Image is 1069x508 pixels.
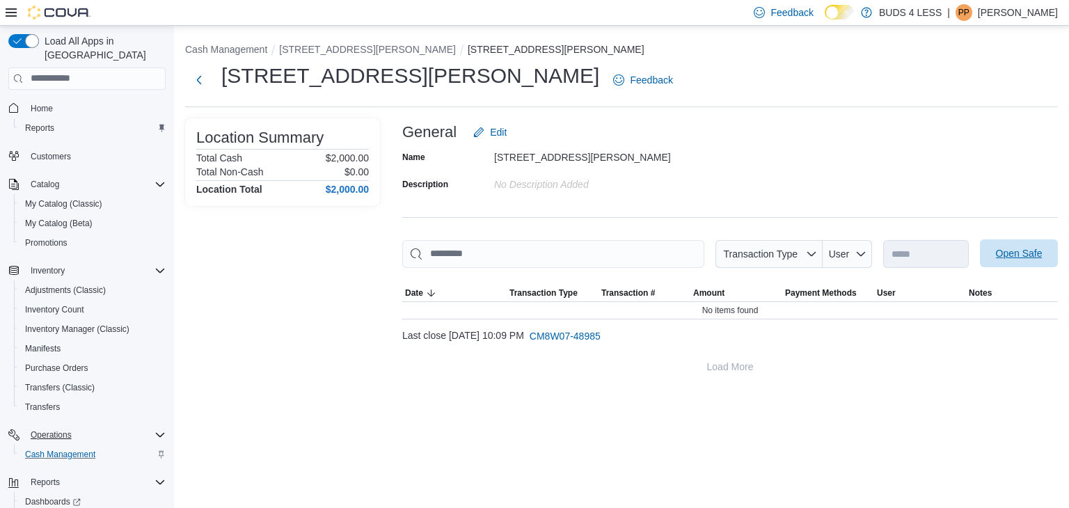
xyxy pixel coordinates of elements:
span: Feedback [630,73,672,87]
span: Transfers [19,399,166,415]
span: Inventory [31,265,65,276]
span: PP [958,4,969,21]
h6: Total Cash [196,152,242,164]
span: Edit [490,125,507,139]
button: Operations [25,427,77,443]
span: Customers [25,148,166,165]
button: Date [402,285,507,301]
button: CM8W07-48985 [524,322,606,350]
button: My Catalog (Beta) [14,214,171,233]
a: My Catalog (Classic) [19,196,108,212]
div: Patricia Phillips [956,4,972,21]
span: Home [25,100,166,117]
button: Reports [25,474,65,491]
input: Dark Mode [825,5,854,19]
p: | [947,4,950,21]
span: Purchase Orders [19,360,166,376]
a: Feedback [608,66,678,94]
span: Open Safe [996,246,1043,260]
button: Cash Management [14,445,171,464]
span: Transfers (Classic) [19,379,166,396]
span: Dark Mode [825,19,825,20]
span: Home [31,103,53,114]
div: No Description added [494,173,681,190]
button: Edit [468,118,512,146]
button: [STREET_ADDRESS][PERSON_NAME] [279,44,456,55]
div: Last close [DATE] 10:09 PM [402,322,1058,350]
span: Feedback [770,6,813,19]
span: Promotions [19,235,166,251]
a: Home [25,100,58,117]
button: Reports [14,118,171,138]
span: Inventory Manager (Classic) [19,321,166,338]
button: Inventory [3,261,171,280]
p: [PERSON_NAME] [978,4,1058,21]
span: Load All Apps in [GEOGRAPHIC_DATA] [39,34,166,62]
span: Date [405,287,423,299]
nav: An example of EuiBreadcrumbs [185,42,1058,59]
span: Inventory Count [19,301,166,318]
a: My Catalog (Beta) [19,215,98,232]
p: BUDS 4 LESS [879,4,942,21]
span: My Catalog (Classic) [25,198,102,209]
button: Notes [966,285,1058,301]
span: Inventory [25,262,166,279]
button: User [823,240,872,268]
span: Adjustments (Classic) [19,282,166,299]
span: Dashboards [25,496,81,507]
span: Manifests [25,343,61,354]
button: Customers [3,146,171,166]
span: Load More [707,360,754,374]
span: Cash Management [25,449,95,460]
span: Inventory Count [25,304,84,315]
span: CM8W07-48985 [530,329,601,343]
p: $2,000.00 [326,152,369,164]
button: Cash Management [185,44,267,55]
h3: Location Summary [196,129,324,146]
span: Notes [969,287,992,299]
span: Operations [31,429,72,440]
button: Promotions [14,233,171,253]
span: Inventory Manager (Classic) [25,324,129,335]
button: Transaction Type [507,285,599,301]
button: Open Safe [980,239,1058,267]
button: Purchase Orders [14,358,171,378]
h3: General [402,124,457,141]
button: Inventory Count [14,300,171,319]
a: Transfers [19,399,65,415]
span: Transfers [25,402,60,413]
span: Reports [19,120,166,136]
span: Customers [31,151,71,162]
span: Reports [31,477,60,488]
button: Transfers [14,397,171,417]
a: Inventory Manager (Classic) [19,321,135,338]
h1: [STREET_ADDRESS][PERSON_NAME] [221,62,599,90]
span: Reports [25,122,54,134]
button: Home [3,98,171,118]
button: Adjustments (Classic) [14,280,171,300]
span: Operations [25,427,166,443]
img: Cova [28,6,90,19]
span: My Catalog (Classic) [19,196,166,212]
span: Transaction Type [509,287,578,299]
span: My Catalog (Beta) [25,218,93,229]
button: Manifests [14,339,171,358]
span: Promotions [25,237,68,248]
a: Customers [25,148,77,165]
span: Amount [693,287,724,299]
button: Operations [3,425,171,445]
h4: Location Total [196,184,262,195]
button: Inventory Manager (Classic) [14,319,171,339]
h4: $2,000.00 [326,184,369,195]
button: Transaction # [599,285,690,301]
button: Amount [690,285,782,301]
a: Reports [19,120,60,136]
a: Adjustments (Classic) [19,282,111,299]
span: Transfers (Classic) [25,382,95,393]
span: Catalog [31,179,59,190]
span: Catalog [25,176,166,193]
label: Name [402,152,425,163]
span: Transaction # [601,287,655,299]
button: Catalog [3,175,171,194]
span: Transaction Type [723,248,798,260]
